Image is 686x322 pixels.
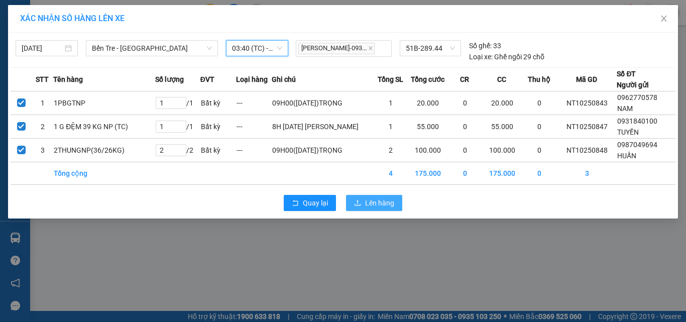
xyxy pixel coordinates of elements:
[206,45,212,51] span: down
[155,74,184,85] span: Số lượng
[373,115,409,139] td: 1
[373,91,409,115] td: 1
[460,74,469,85] span: CR
[53,115,155,139] td: 1 G ĐỆM 39 KG NP (TC)
[32,139,54,162] td: 3
[483,139,521,162] td: 100.000
[617,117,657,125] span: 0931840100
[406,41,455,56] span: 51B-289.44
[236,74,268,85] span: Loại hàng
[447,139,483,162] td: 0
[617,141,657,149] span: 0987049694
[483,91,521,115] td: 20.000
[292,199,299,207] span: rollback
[483,162,521,185] td: 175.000
[200,139,236,162] td: Bất kỳ
[497,74,506,85] span: CC
[53,162,155,185] td: Tổng cộng
[365,197,394,208] span: Lên hàng
[200,115,236,139] td: Bất kỳ
[236,91,272,115] td: ---
[617,128,639,136] span: TUYỀN
[469,51,493,62] span: Loại xe:
[411,74,444,85] span: Tổng cước
[409,162,447,185] td: 175.000
[447,91,483,115] td: 0
[521,115,557,139] td: 0
[650,5,678,33] button: Close
[155,139,200,162] td: / 2
[368,46,373,51] span: close
[469,40,492,51] span: Số ghế:
[92,41,212,56] span: Bến Tre - Sài Gòn
[32,91,54,115] td: 1
[576,74,597,85] span: Mã GD
[409,91,447,115] td: 20.000
[557,162,617,185] td: 3
[557,139,617,162] td: NT10250848
[409,115,447,139] td: 55.000
[303,197,328,208] span: Quay lại
[155,91,200,115] td: / 1
[447,115,483,139] td: 0
[521,139,557,162] td: 0
[660,15,668,23] span: close
[346,195,402,211] button: uploadLên hàng
[483,115,521,139] td: 55.000
[617,152,636,160] span: HUẤN
[373,162,409,185] td: 4
[272,91,373,115] td: 09H00([DATE])TRỌNG
[36,74,49,85] span: STT
[617,68,649,90] div: Số ĐT Người gửi
[409,139,447,162] td: 100.000
[200,91,236,115] td: Bất kỳ
[284,195,336,211] button: rollbackQuay lại
[53,139,155,162] td: 2THUNGNP(36/26KG)
[236,115,272,139] td: ---
[236,139,272,162] td: ---
[469,40,501,51] div: 33
[557,91,617,115] td: NT10250843
[155,115,200,139] td: / 1
[469,51,544,62] div: Ghế ngồi 29 chỗ
[447,162,483,185] td: 0
[298,43,375,54] span: [PERSON_NAME]-093...
[32,115,54,139] td: 2
[617,104,633,113] span: NAM
[272,139,373,162] td: 09H00([DATE])TRỌNG
[521,162,557,185] td: 0
[373,139,409,162] td: 2
[378,74,403,85] span: Tổng SL
[528,74,550,85] span: Thu hộ
[200,74,214,85] span: ĐVT
[272,115,373,139] td: 8H [DATE] [PERSON_NAME]
[272,74,296,85] span: Ghi chú
[53,91,155,115] td: 1PBGTNP
[354,199,361,207] span: upload
[22,43,63,54] input: 13/10/2025
[521,91,557,115] td: 0
[53,74,83,85] span: Tên hàng
[557,115,617,139] td: NT10250847
[20,14,125,23] span: XÁC NHẬN SỐ HÀNG LÊN XE
[232,41,282,56] span: 03:40 (TC) - 51B-289.44
[617,93,657,101] span: 0962770578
